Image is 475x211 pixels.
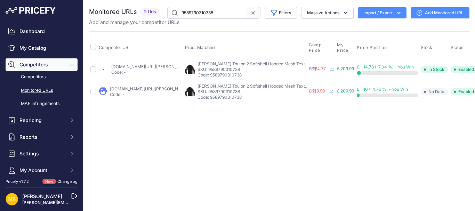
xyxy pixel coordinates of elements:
[110,86,188,91] a: [DOMAIN_NAME][URL][PERSON_NAME]
[6,42,78,54] a: My Catalog
[357,87,408,92] span: £ - 10 (-4.76 %) - You Win
[185,45,215,50] span: Prod. Matched
[198,95,309,100] p: Code: 9589790310738
[198,61,336,66] span: [PERSON_NAME] Toulon 2 Softshell Hooded Mesh Textile Jacket Black
[357,45,388,50] button: Price Position
[451,45,464,50] span: Status
[6,98,78,110] a: MAP infringements
[337,88,354,94] span: £ 209.99
[337,66,354,71] span: £ 209.99
[19,61,65,68] span: Competitors
[19,150,65,157] span: Settings
[6,179,29,185] div: Pricefy v1.7.2
[301,7,354,19] button: Massive Actions
[309,42,334,53] button: Comp. Price
[421,66,448,73] span: In Stock
[22,200,129,205] a: [PERSON_NAME][EMAIL_ADDRESS][DOMAIN_NAME]
[6,131,78,143] button: Reports
[89,19,179,26] p: Add and manage your competitor URLs
[19,167,65,174] span: My Account
[411,7,469,18] a: Add Monitored URL
[6,71,78,83] a: Competitors
[357,64,414,70] span: £ - 14.78 (-7.04 %) - You Win
[6,164,78,177] button: My Account
[198,83,336,89] span: [PERSON_NAME] Toulon 2 Softshell Hooded Mesh Textile Jacket Black
[421,88,448,95] span: No Data
[309,88,325,94] span: £ 219.99
[19,117,65,124] span: Repricing
[167,7,246,19] input: Search
[198,89,309,95] p: SKU: 9589790310738
[337,42,354,53] button: My Price
[6,58,78,71] button: Competitors
[6,114,78,127] button: Repricing
[6,147,78,160] button: Settings
[22,193,62,199] a: [PERSON_NAME]
[198,72,309,78] p: Code: 9589790310738
[111,64,190,69] a: [DOMAIN_NAME][URL][PERSON_NAME]
[6,84,78,97] a: Monitored URLs
[265,7,297,19] button: Filters
[358,7,406,18] button: Import / Export
[6,25,78,38] a: Dashboard
[19,133,65,140] span: Reports
[6,7,56,14] img: Pricefy Logo
[57,179,78,184] a: Changelog
[42,179,56,185] span: New
[99,45,131,50] span: Competitor URL
[140,8,160,16] span: 2 Urls
[198,67,309,72] p: SKU: 9589790310738
[89,7,137,17] h2: Monitored URLs
[309,42,333,53] span: Comp. Price
[309,66,326,71] span: £ 224.77
[421,45,432,50] span: Stock
[111,70,182,75] p: Code: -
[110,92,182,97] p: Code: -
[337,42,353,53] span: My Price
[357,45,387,50] span: Price Position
